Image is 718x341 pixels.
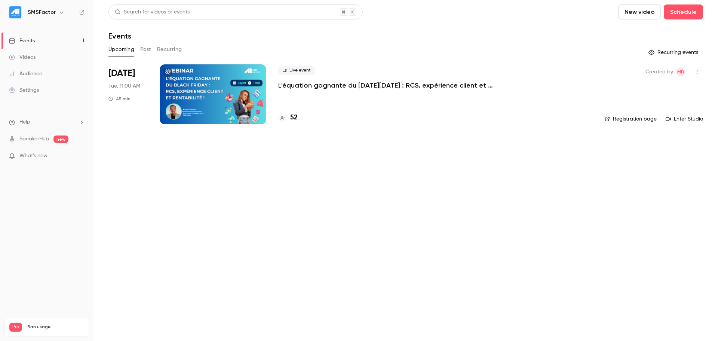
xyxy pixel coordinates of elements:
li: help-dropdown-opener [9,118,85,126]
a: L'équation gagnante du [DATE][DATE] : RCS, expérience client et rentabilité ! [278,81,503,90]
span: Plan usage [27,324,84,330]
span: Live event [278,66,315,75]
div: Audience [9,70,42,77]
h1: Events [108,31,131,40]
div: Videos [9,54,36,61]
button: Past [140,43,151,55]
h4: 52 [290,113,298,123]
span: MD [677,67,684,76]
button: New video [618,4,661,19]
img: SMSFactor [9,6,21,18]
a: SpeakerHub [19,135,49,143]
a: 52 [278,113,298,123]
div: Search for videos or events [115,8,190,16]
span: Created by [645,67,673,76]
button: Upcoming [108,43,134,55]
span: Pro [9,323,22,332]
span: Marie Delamarre [676,67,685,76]
h6: SMSFactor [28,9,56,16]
div: Settings [9,86,39,94]
iframe: Noticeable Trigger [76,153,85,159]
button: Recurring [157,43,182,55]
span: Help [19,118,30,126]
div: 45 min [108,96,131,102]
a: Enter Studio [666,115,703,123]
div: Sep 30 Tue, 11:00 AM (Europe/Paris) [108,64,148,124]
span: [DATE] [108,67,135,79]
button: Schedule [664,4,703,19]
a: Registration page [605,115,657,123]
span: What's new [19,152,47,160]
span: new [53,136,68,143]
span: Tue, 11:00 AM [108,82,140,90]
button: Recurring events [645,46,703,58]
div: Events [9,37,35,45]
